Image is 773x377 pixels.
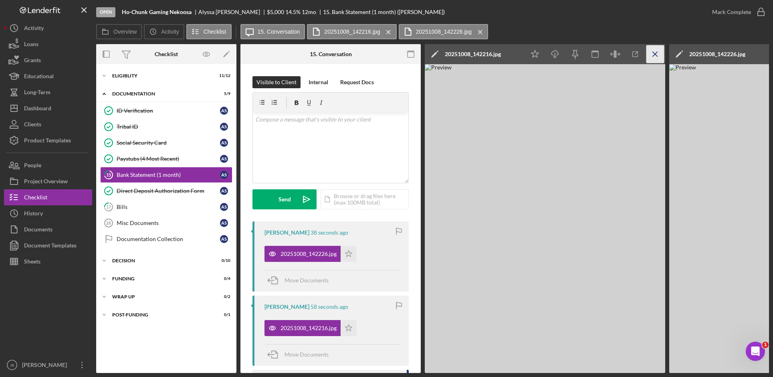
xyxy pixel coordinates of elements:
[4,68,92,84] button: Educational
[24,205,43,223] div: History
[100,183,232,199] a: Direct Deposit Authorization FormAS
[24,173,68,191] div: Project Overview
[445,51,501,57] div: 20251008_142216.jpg
[762,342,769,348] span: 1
[24,132,71,150] div: Product Templates
[252,76,301,88] button: Visible to Client
[100,119,232,135] a: Tribal IDAS
[24,116,41,134] div: Clients
[311,229,348,236] time: 2025-10-08 19:25
[100,151,232,167] a: Paystubs (4 Most Recent)AS
[4,36,92,52] a: Loans
[96,7,115,17] div: Open
[216,276,230,281] div: 0 / 4
[24,36,38,54] div: Loans
[712,4,751,20] div: Mark Complete
[704,4,769,20] button: Mark Complete
[4,116,92,132] button: Clients
[4,157,92,173] button: People
[216,312,230,317] div: 0 / 1
[281,325,337,331] div: 20251008_142216.jpg
[4,189,92,205] a: Checklist
[4,52,92,68] button: Grants
[399,24,488,39] button: 20251008_142226.jpg
[117,236,220,242] div: Documentation Collection
[220,203,228,211] div: A S
[220,187,228,195] div: A S
[264,270,337,290] button: Move Documents
[100,199,232,215] a: 17BillsAS
[4,84,92,100] button: Long-Term
[285,277,329,284] span: Move Documents
[204,28,226,35] label: Checklist
[10,363,14,367] text: JB
[96,24,142,39] button: Overview
[307,24,396,39] button: 20251008_142216.jpg
[24,237,77,255] div: Document Templates
[264,229,309,236] div: [PERSON_NAME]
[106,172,111,177] tspan: 15
[4,357,92,373] button: JB[PERSON_NAME]
[220,139,228,147] div: A S
[112,91,210,96] div: Documentation
[117,124,220,130] div: Tribal ID
[4,221,92,237] button: Documents
[252,189,317,209] button: Send
[100,231,232,247] a: Documentation CollectionAS
[323,9,445,15] div: 15. Bank Statement (1 month) ([PERSON_NAME])
[155,51,178,57] div: Checklist
[198,9,267,15] div: Alyssa [PERSON_NAME]
[216,294,230,299] div: 0 / 2
[4,100,92,116] button: Dashboard
[220,171,228,179] div: A S
[24,253,40,272] div: Sheets
[310,51,352,57] div: 15. Conversation
[112,258,210,263] div: Decision
[425,64,665,373] img: Preview
[117,156,220,162] div: Paystubs (4 Most Recent)
[100,215,232,231] a: 18Misc DocumentsAS
[258,28,300,35] label: 15. Conversation
[240,24,305,39] button: 15. Conversation
[216,258,230,263] div: 0 / 10
[220,155,228,163] div: A S
[161,28,179,35] label: Activity
[117,172,220,178] div: Bank Statement (1 month)
[4,237,92,253] button: Document Templates
[264,304,309,310] div: [PERSON_NAME]
[264,246,357,262] button: 20251008_142226.jpg
[216,73,230,78] div: 11 / 12
[281,251,337,257] div: 20251008_142226.jpg
[117,220,220,226] div: Misc Documents
[4,132,92,148] button: Product Templates
[20,357,72,375] div: [PERSON_NAME]
[279,189,291,209] div: Send
[4,205,92,221] button: History
[305,76,332,88] button: Internal
[112,312,210,317] div: Post-Funding
[186,24,232,39] button: Checklist
[4,253,92,270] button: Sheets
[117,107,220,114] div: ID Verification
[264,320,357,336] button: 20251008_142216.jpg
[24,157,41,175] div: People
[24,68,54,86] div: Educational
[106,221,111,225] tspan: 18
[24,189,47,207] div: Checklist
[746,342,765,361] iframe: Intercom live chat
[220,235,228,243] div: A S
[689,51,745,57] div: 20251008_142226.jpg
[302,9,316,15] div: 12 mo
[112,294,210,299] div: Wrap up
[4,20,92,36] button: Activity
[285,9,301,15] div: 14.5 %
[4,173,92,189] button: Project Overview
[100,167,232,183] a: 15Bank Statement (1 month)AS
